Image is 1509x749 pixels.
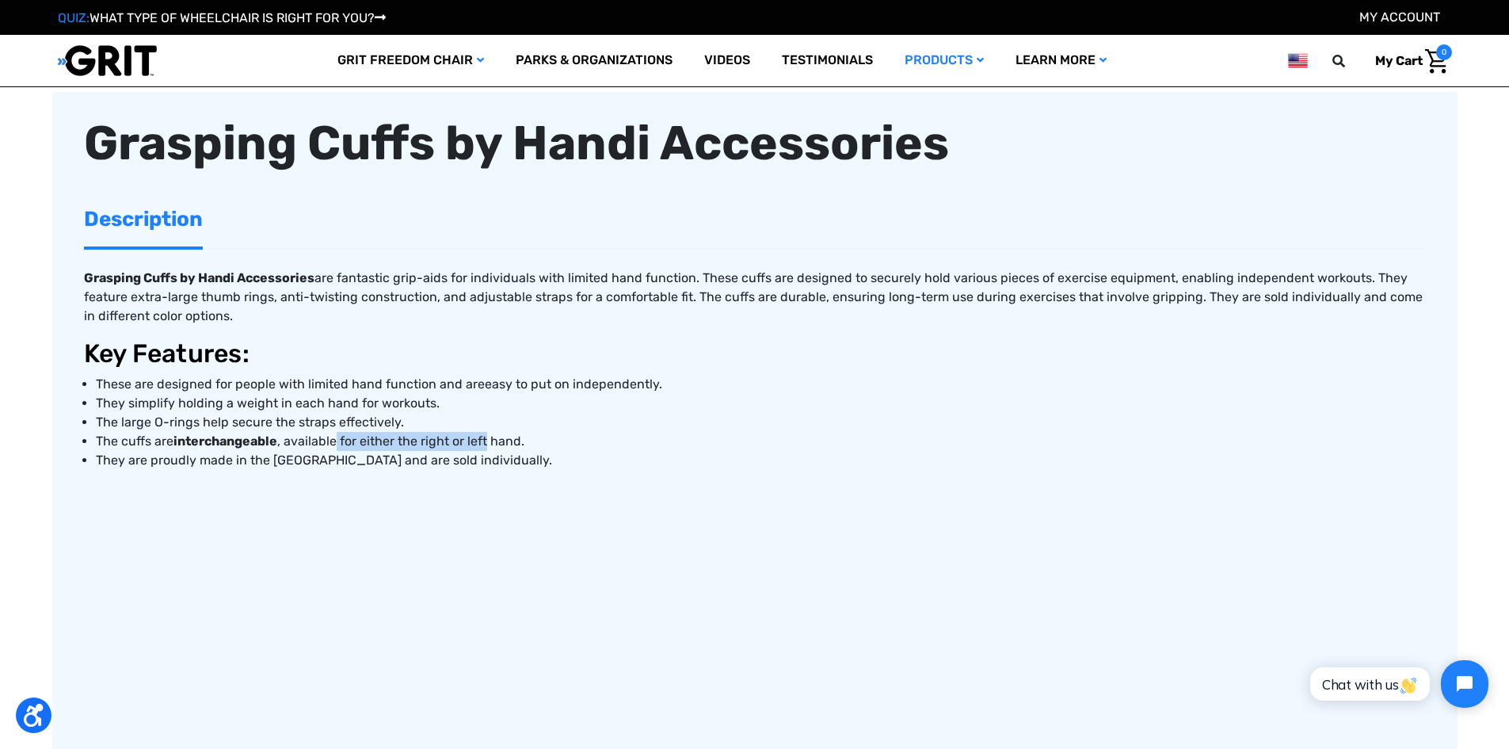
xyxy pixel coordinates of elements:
[766,35,889,86] a: Testimonials
[58,44,157,77] img: GRIT All-Terrain Wheelchair and Mobility Equipment
[58,10,90,25] span: QUIZ:
[1339,44,1363,78] input: Search
[1363,44,1452,78] a: Cart with 0 items
[84,108,1426,179] div: Grasping Cuffs by Handi Accessories
[96,375,1426,394] li: These are designed for people with limited hand function and areeasy to put on independently.
[500,35,688,86] a: Parks & Organizations
[84,269,1426,326] p: are fantastic grip-aids for individuals with limited hand function. These cuffs are designed to s...
[84,270,314,285] strong: Grasping Cuffs by Handi Accessories
[173,434,277,449] strong: interchangeable
[1293,647,1502,721] iframe: Tidio Chat
[1425,49,1448,74] img: Cart
[1000,35,1122,86] a: Learn More
[96,413,1426,432] li: The large O-rings help secure the straps effectively.
[688,35,766,86] a: Videos
[1375,53,1423,68] span: My Cart
[889,35,1000,86] a: Products
[96,394,1426,413] li: They simplify holding a weight in each hand for workouts.
[84,192,203,246] a: Description
[1288,51,1307,71] img: us.png
[96,432,1426,451] li: The cuffs are , available for either the right or left hand.
[96,451,1426,470] li: They are proudly made in the [GEOGRAPHIC_DATA] and are sold individually.
[1359,10,1440,25] a: Account
[58,10,386,25] a: QUIZ:WHAT TYPE OF WHEELCHAIR IS RIGHT FOR YOU?
[1436,44,1452,60] span: 0
[84,338,1426,369] h2: Key Features:
[322,35,500,86] a: GRIT Freedom Chair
